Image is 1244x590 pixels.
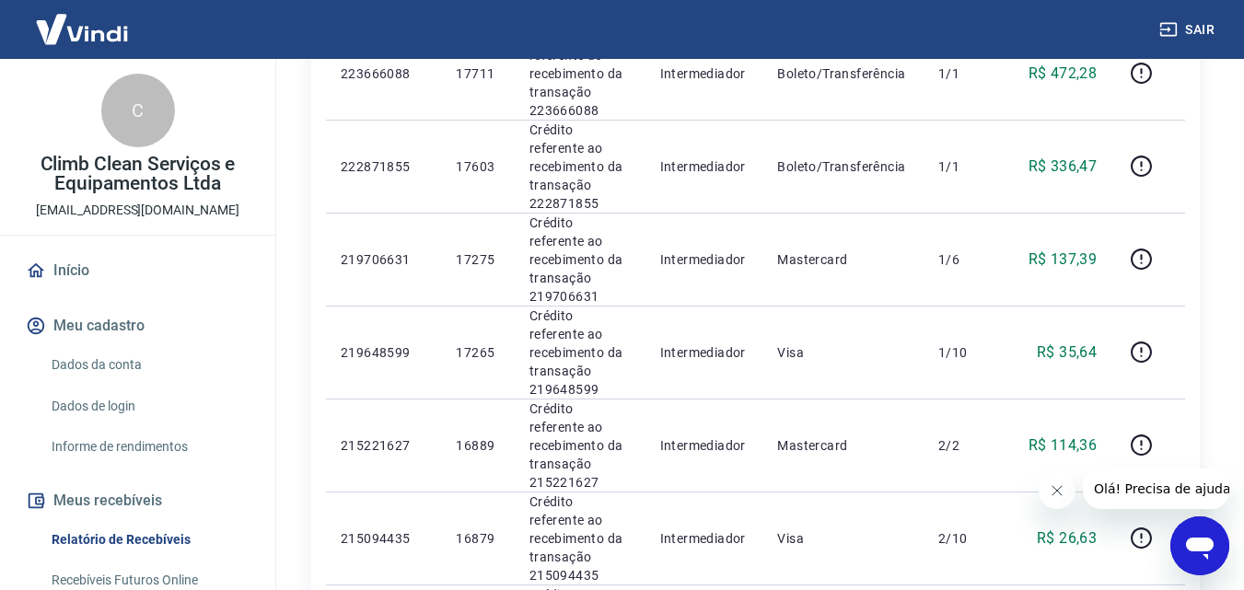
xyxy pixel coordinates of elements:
p: 17603 [456,157,499,176]
p: 17265 [456,343,499,362]
p: Visa [777,529,909,548]
p: 222871855 [341,157,426,176]
p: 17711 [456,64,499,83]
p: R$ 114,36 [1029,434,1098,457]
button: Sair [1156,13,1222,47]
p: R$ 26,63 [1037,527,1097,550]
p: 215094435 [341,529,426,548]
iframe: Fechar mensagem [1039,472,1075,509]
span: Olá! Precisa de ajuda? [11,13,155,28]
p: Boleto/Transferência [777,64,909,83]
iframe: Mensagem da empresa [1083,469,1229,509]
p: 1/10 [938,343,993,362]
p: Visa [777,343,909,362]
p: 17275 [456,250,499,269]
div: C [101,74,175,147]
p: 1/6 [938,250,993,269]
p: Boleto/Transferência [777,157,909,176]
p: Intermediador [660,529,749,548]
p: 1/1 [938,157,993,176]
a: Dados de login [44,388,253,425]
p: Intermediador [660,157,749,176]
p: 215221627 [341,436,426,455]
p: Mastercard [777,436,909,455]
p: 219706631 [341,250,426,269]
p: Crédito referente ao recebimento da transação 223666088 [529,28,631,120]
p: [EMAIL_ADDRESS][DOMAIN_NAME] [36,201,239,220]
p: Intermediador [660,250,749,269]
p: R$ 35,64 [1037,341,1097,364]
button: Meu cadastro [22,306,253,346]
p: 223666088 [341,64,426,83]
img: Vindi [22,1,142,57]
a: Relatório de Recebíveis [44,521,253,559]
p: 2/2 [938,436,993,455]
p: 1/1 [938,64,993,83]
a: Dados da conta [44,346,253,384]
p: Climb Clean Serviços e Equipamentos Ltda [15,155,261,193]
button: Meus recebíveis [22,480,253,521]
iframe: Botão para abrir a janela de mensagens [1170,516,1229,575]
p: 16889 [456,436,499,455]
p: Mastercard [777,250,909,269]
a: Informe de rendimentos [44,428,253,466]
p: Crédito referente ao recebimento da transação 215221627 [529,399,631,492]
p: 16879 [456,529,499,548]
p: R$ 336,47 [1029,156,1098,178]
p: R$ 472,28 [1029,63,1098,85]
p: Intermediador [660,343,749,362]
p: R$ 137,39 [1029,249,1098,271]
p: Intermediador [660,64,749,83]
p: 2/10 [938,529,993,548]
p: Crédito referente ao recebimento da transação 215094435 [529,492,631,584]
a: Início [22,250,253,291]
p: Crédito referente ao recebimento da transação 219706631 [529,214,631,306]
p: Intermediador [660,436,749,455]
p: Crédito referente ao recebimento da transação 219648599 [529,307,631,399]
p: 219648599 [341,343,426,362]
p: Crédito referente ao recebimento da transação 222871855 [529,121,631,213]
